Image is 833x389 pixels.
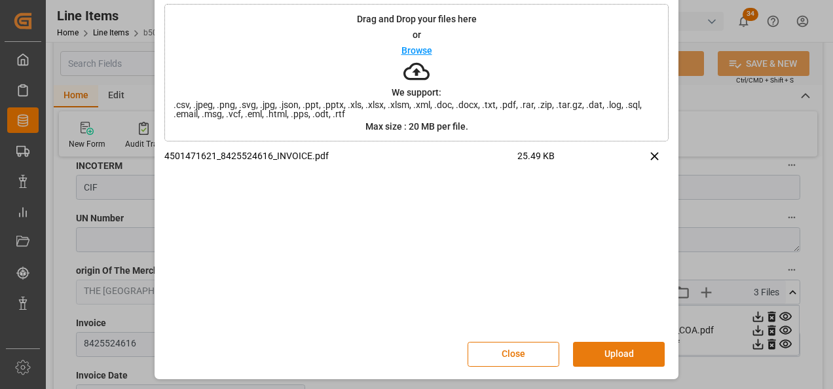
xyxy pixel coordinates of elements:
p: Drag and Drop your files here [357,14,477,24]
p: We support: [392,88,441,97]
button: Close [468,342,559,367]
p: Max size : 20 MB per file. [365,122,468,131]
div: Drag and Drop your files hereorBrowseWe support:.csv, .jpeg, .png, .svg, .jpg, .json, .ppt, .pptx... [164,4,669,141]
p: 4501471621_8425524616_INVOICE.pdf [164,149,517,163]
button: Upload [573,342,665,367]
span: .csv, .jpeg, .png, .svg, .jpg, .json, .ppt, .pptx, .xls, .xlsx, .xlsm, .xml, .doc, .docx, .txt, .... [165,100,668,119]
p: or [413,30,421,39]
span: 25.49 KB [517,149,606,172]
p: Browse [401,46,432,55]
